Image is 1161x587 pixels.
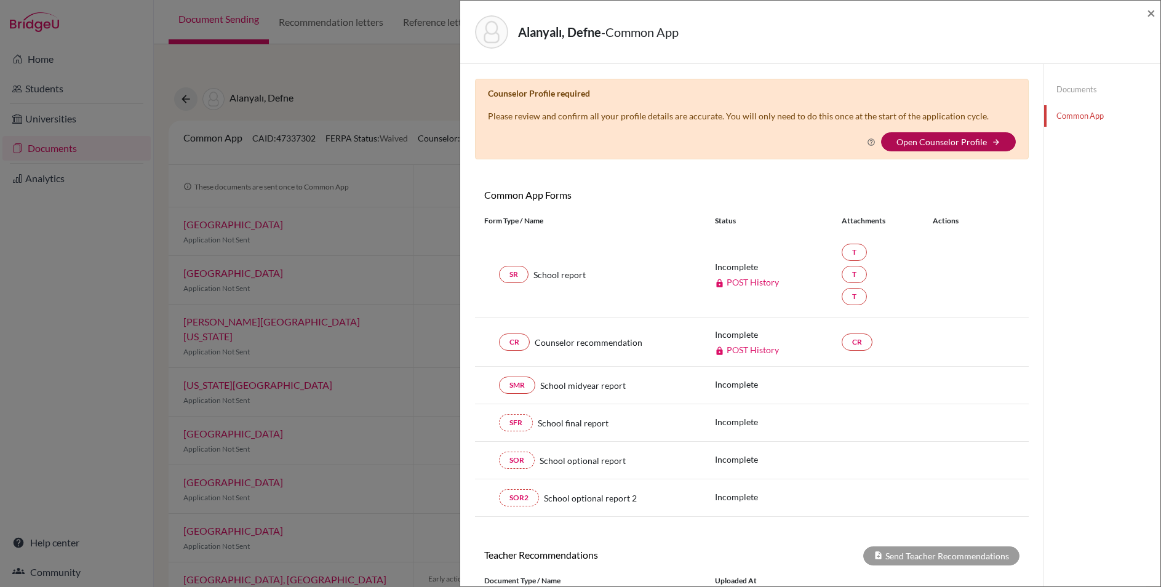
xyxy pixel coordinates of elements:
[601,25,679,39] span: - Common App
[863,546,1019,565] div: Send Teacher Recommendations
[881,132,1016,151] button: Open Counselor Profilearrow_forward
[475,549,752,561] h6: Teacher Recommendations
[715,415,842,428] p: Incomplete
[842,244,867,261] a: T
[1147,6,1155,20] button: Close
[715,378,842,391] p: Incomplete
[715,453,842,466] p: Incomplete
[992,138,1000,146] i: arrow_forward
[842,266,867,283] a: T
[715,260,842,273] p: Incomplete
[538,417,608,429] span: School final report
[715,277,779,287] a: POST History
[499,414,533,431] a: SFR
[842,333,872,351] a: CR
[499,333,530,351] a: CR
[715,215,842,226] div: Status
[1147,4,1155,22] span: ×
[475,189,752,201] h6: Common App Forms
[488,110,989,122] p: Please review and confirm all your profile details are accurate. You will only need to do this on...
[715,328,842,341] p: Incomplete
[1044,105,1160,127] a: Common App
[540,379,626,392] span: School midyear report
[706,575,890,586] div: Uploaded at
[499,489,539,506] a: SOR2
[475,215,706,226] div: Form Type / Name
[499,452,535,469] a: SOR
[715,345,779,355] a: POST History
[488,88,590,98] b: Counselor Profile required
[1044,79,1160,100] a: Documents
[842,215,918,226] div: Attachments
[540,454,626,467] span: School optional report
[918,215,994,226] div: Actions
[842,288,867,305] a: T
[533,268,586,281] span: School report
[518,25,601,39] strong: Alanyalı, Defne
[535,336,642,349] span: Counselor recommendation
[544,492,637,505] span: School optional report 2
[475,575,706,586] div: Document Type / Name
[499,266,529,283] a: SR
[896,137,987,147] a: Open Counselor Profile
[499,377,535,394] a: SMR
[715,490,842,503] p: Incomplete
